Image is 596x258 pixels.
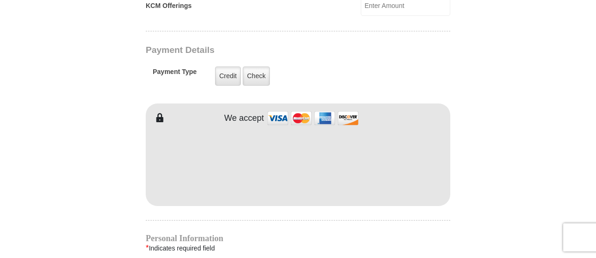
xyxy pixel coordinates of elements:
h4: We accept [224,113,264,124]
label: Check [243,66,270,86]
div: Indicates required field [146,242,450,254]
label: Credit [215,66,241,86]
h4: Personal Information [146,235,450,242]
label: KCM Offerings [146,1,192,11]
h3: Payment Details [146,45,385,56]
h5: Payment Type [153,68,197,81]
img: credit cards accepted [266,108,360,128]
